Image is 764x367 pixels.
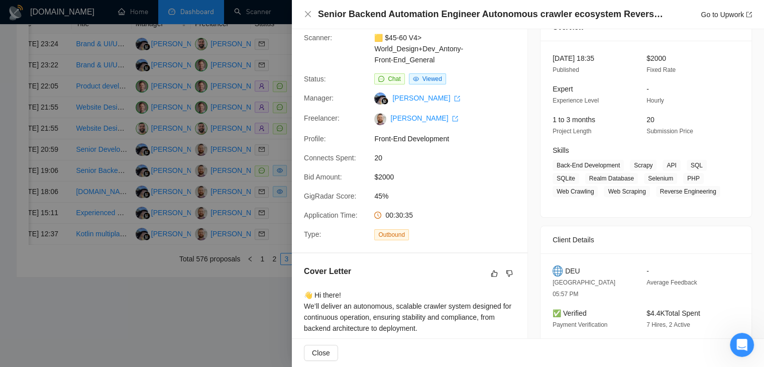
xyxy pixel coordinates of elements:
[378,76,384,82] span: message
[390,114,458,122] a: [PERSON_NAME] export
[304,10,312,18] span: close
[646,66,676,73] span: Fixed Rate
[644,173,677,184] span: Selenium
[304,154,356,162] span: Connects Spent:
[304,94,334,102] span: Manager:
[553,128,591,135] span: Project Length
[730,333,754,357] iframe: Intercom live chat
[646,279,697,286] span: Average Feedback
[553,66,579,73] span: Published
[553,173,579,184] span: SQLite
[553,321,607,328] span: Payment Verification
[553,54,594,62] span: [DATE] 18:35
[506,269,513,278] span: dislike
[422,75,442,82] span: Viewed
[304,75,326,83] span: Status:
[630,160,657,171] span: Scrapy
[565,265,580,277] span: DEU
[503,267,515,280] button: dislike
[553,265,563,277] img: 🌐
[388,75,400,82] span: Chat
[553,116,595,124] span: 1 to 3 months
[374,212,381,219] span: clock-circle
[304,211,358,219] span: Application Time:
[646,321,690,328] span: 7 Hires, 2 Active
[553,160,624,171] span: Back-End Development
[374,152,525,163] span: 20
[553,146,569,154] span: Skills
[374,171,525,182] span: $2000
[656,186,720,197] span: Reverse Engineering
[304,173,342,181] span: Bid Amount:
[663,160,680,171] span: API
[304,34,332,42] span: Scanner:
[392,94,460,102] a: [PERSON_NAME] export
[304,10,312,19] button: Close
[646,267,649,275] span: -
[553,226,739,253] div: Client Details
[374,113,386,125] img: c1EdVDWMVQr1lpt7ehsxpggzDcEjddpi9p6nsYEs_AGjo7yuOIakTlCG2hAR9RSKoo
[553,97,599,104] span: Experience Level
[604,186,649,197] span: Web Scraping
[646,128,693,135] span: Submission Price
[304,265,351,278] h5: Cover Letter
[687,160,707,171] span: SQL
[374,133,525,144] span: Front-End Development
[454,96,460,102] span: export
[491,269,498,278] span: like
[374,191,525,202] span: 45%
[585,173,638,184] span: Realm Database
[304,114,340,122] span: Freelancer:
[553,309,587,317] span: ✅ Verified
[553,85,573,93] span: Expert
[553,186,598,197] span: Web Crawling
[304,135,326,143] span: Profile:
[646,309,700,317] span: $4.4K Total Spent
[318,8,665,21] h4: Senior Backend Automation Engineer Autonomous crawler ecosystem Reverse engineering mobile
[746,12,752,18] span: export
[312,347,330,358] span: Close
[646,116,654,124] span: 20
[374,34,463,64] a: 🟨 $45-60 V4> World_Design+Dev_Antony-Front-End_General
[304,192,356,200] span: GigRadar Score:
[413,76,419,82] span: eye
[683,173,704,184] span: PHP
[374,229,409,240] span: Outbound
[553,279,615,298] span: [GEOGRAPHIC_DATA] 05:57 PM
[304,345,338,361] button: Close
[646,97,664,104] span: Hourly
[488,267,500,280] button: like
[452,116,458,122] span: export
[646,54,666,62] span: $2000
[304,230,321,238] span: Type:
[381,98,388,105] img: gigradar-bm.png
[701,11,752,19] a: Go to Upworkexport
[646,85,649,93] span: -
[385,211,413,219] span: 00:30:35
